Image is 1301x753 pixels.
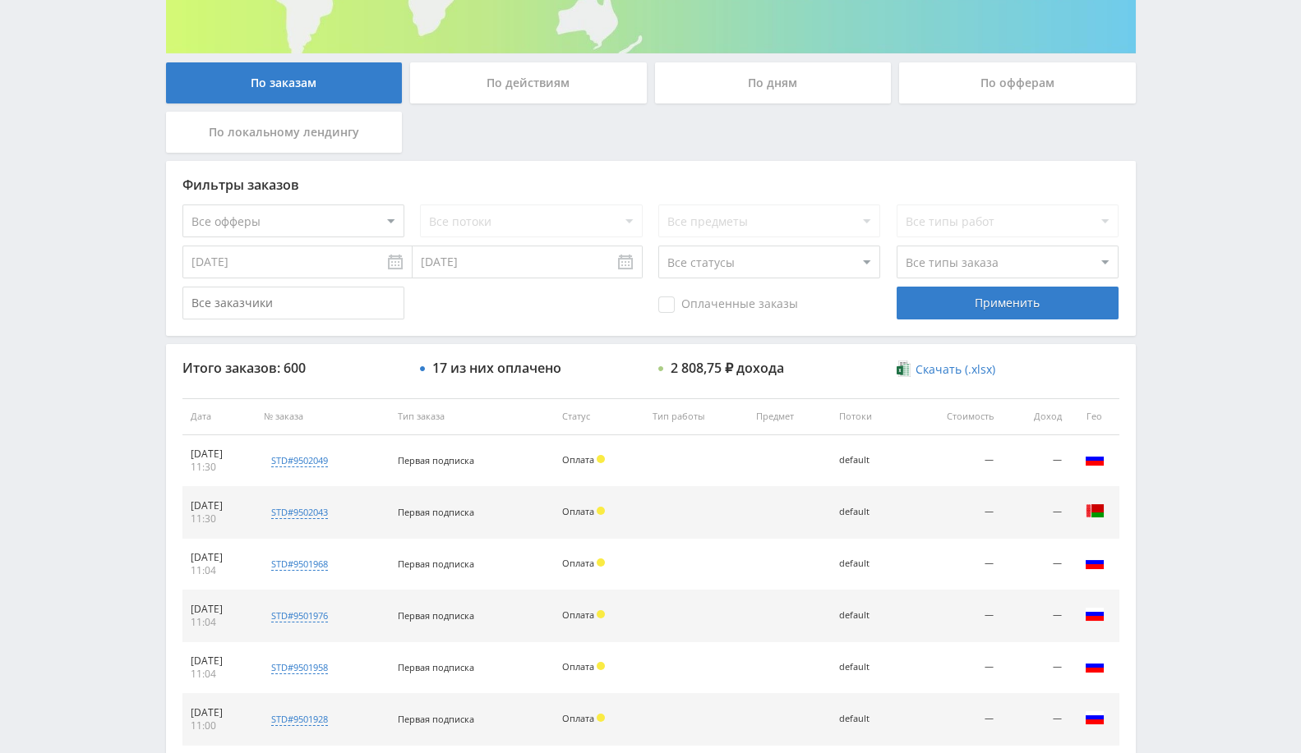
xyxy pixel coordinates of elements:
span: Первая подписка [398,558,474,570]
span: Холд [597,455,605,463]
div: default [839,558,897,569]
td: — [906,487,1002,539]
div: std#9501928 [271,713,328,726]
span: Первая подписка [398,454,474,466]
td: — [906,539,1002,590]
div: default [839,662,897,673]
span: Первая подписка [398,661,474,673]
div: default [839,507,897,517]
a: Скачать (.xlsx) [897,361,995,378]
span: Первая подписка [398,609,474,622]
img: rus.png [1085,553,1105,572]
th: № заказа [256,398,390,435]
div: По локальному лендингу [166,112,403,153]
input: Все заказчики [182,287,404,319]
span: Оплата [562,608,594,621]
span: Холд [597,610,605,618]
div: [DATE] [191,654,248,668]
img: rus.png [1085,656,1105,676]
td: — [1002,435,1069,487]
td: — [1002,642,1069,694]
img: rus.png [1085,449,1105,469]
div: 2 808,75 ₽ дохода [671,360,784,375]
div: [DATE] [191,499,248,512]
span: Холд [597,558,605,567]
div: По офферам [899,62,1136,103]
td: — [1002,539,1069,590]
div: [DATE] [191,551,248,564]
div: default [839,610,897,621]
div: 11:00 [191,719,248,732]
th: Тип работы [644,398,748,435]
span: Оплата [562,505,594,517]
div: 11:30 [191,461,248,474]
div: std#9501958 [271,661,328,674]
div: std#9502049 [271,454,328,467]
div: Применить [897,287,1119,319]
div: По заказам [166,62,403,103]
span: Первая подписка [398,506,474,518]
img: rus.png [1085,708,1105,728]
div: 11:04 [191,668,248,681]
span: Оплата [562,453,594,466]
span: Оплата [562,557,594,569]
div: [DATE] [191,448,248,461]
th: Потоки [831,398,906,435]
td: — [1002,487,1069,539]
img: rus.png [1085,604,1105,624]
td: — [906,642,1002,694]
div: std#9501976 [271,609,328,622]
td: — [906,590,1002,642]
th: Гео [1070,398,1119,435]
div: Итого заказов: 600 [182,360,404,375]
span: Холд [597,507,605,515]
div: [DATE] [191,603,248,616]
span: Первая подписка [398,713,474,725]
td: — [906,694,1002,746]
img: xlsx [897,360,911,377]
div: default [839,455,897,466]
th: Предмет [748,398,830,435]
td: — [906,435,1002,487]
div: 11:04 [191,616,248,629]
div: Фильтры заказов [182,177,1119,192]
div: default [839,714,897,724]
div: std#9502043 [271,506,328,519]
td: — [1002,694,1069,746]
th: Стоимость [906,398,1002,435]
div: [DATE] [191,706,248,719]
span: Оплаченные заказы [658,296,798,313]
td: — [1002,590,1069,642]
div: std#9501968 [271,558,328,571]
span: Холд [597,714,605,722]
div: 17 из них оплачено [432,360,561,375]
th: Статус [554,398,644,435]
div: По дням [655,62,892,103]
span: Оплата [562,660,594,673]
img: blr.png [1085,501,1105,521]
span: Скачать (.xlsx) [916,363,995,376]
div: 11:04 [191,564,248,577]
th: Доход [1002,398,1069,435]
span: Холд [597,662,605,670]
th: Дата [182,398,256,435]
th: Тип заказа [390,398,554,435]
div: По действиям [410,62,647,103]
div: 11:30 [191,512,248,526]
span: Оплата [562,712,594,724]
